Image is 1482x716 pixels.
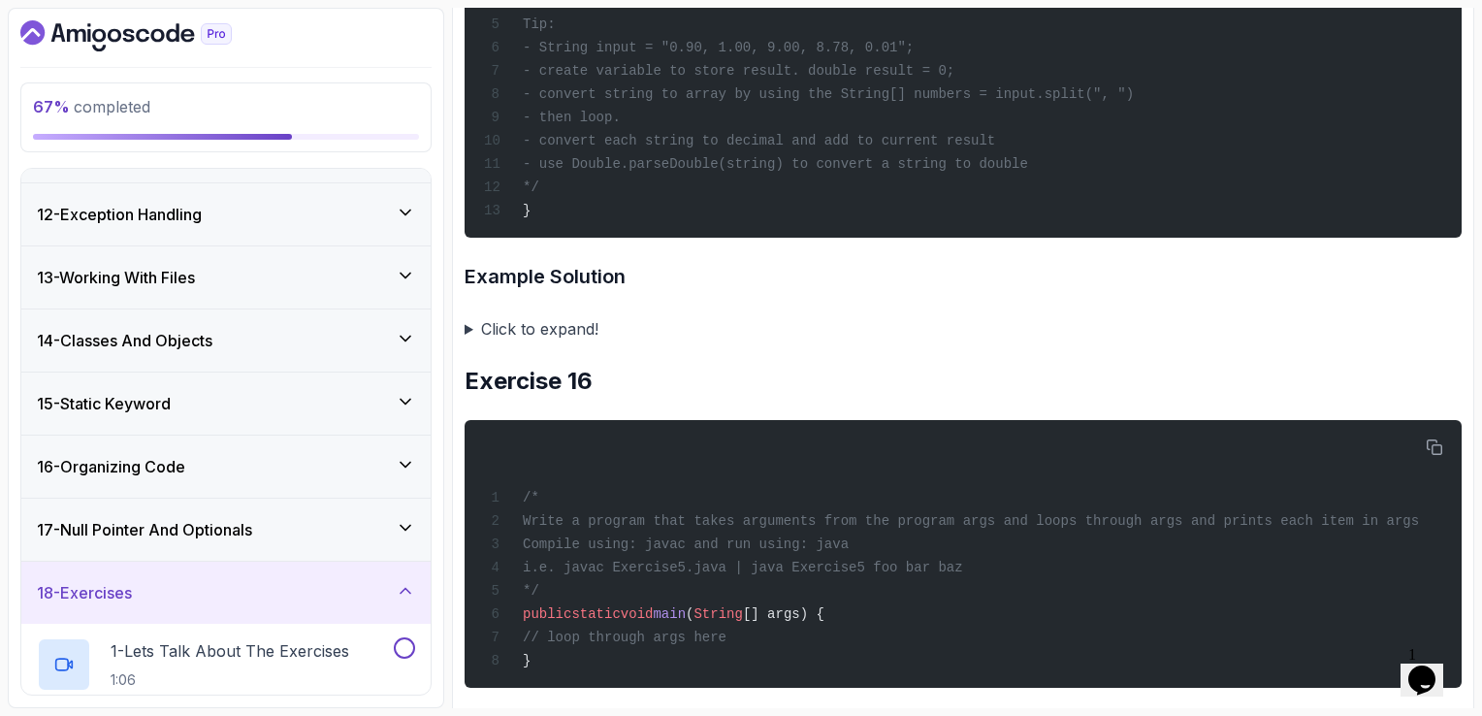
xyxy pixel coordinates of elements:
span: i.e. javac Exercise5.java | java Exercise5 foo bar baz [523,560,963,575]
span: [] args) { [743,606,824,622]
span: main [653,606,686,622]
button: 18-Exercises [21,562,431,624]
h3: 18 - Exercises [37,581,132,604]
button: 13-Working With Files [21,246,431,309]
h3: 13 - Working With Files [37,266,195,289]
button: 15-Static Keyword [21,373,431,435]
h3: 17 - Null Pointer And Optionals [37,518,252,541]
span: Write a program that takes arguments from the program args and loops through args and prints each... [523,513,1419,529]
span: - convert string to array by using the String[] numbers = input.split(", ") [523,86,1134,102]
span: Compile using: javac and run using: java [523,537,849,552]
h3: 12 - Exception Handling [37,203,202,226]
h3: Example Solution [465,261,1462,292]
span: - use Double.parseDouble(string) to convert a string to double [523,156,1028,172]
iframe: chat widget [1401,638,1463,697]
span: Tip: [523,16,556,32]
span: - then loop. [523,110,621,125]
p: 1 - Lets Talk About The Exercises [111,639,349,663]
span: - convert each string to decimal and add to current result [523,133,995,148]
span: completed [33,97,150,116]
h2: Exercise 16 [465,366,1462,397]
button: 12-Exception Handling [21,183,431,245]
a: Dashboard [20,20,276,51]
span: static [571,606,620,622]
summary: Click to expand! [465,315,1462,342]
button: 1-Lets Talk About The Exercises1:06 [37,637,415,692]
span: } [523,203,531,218]
span: - String input = "0.90, 1.00, 9.00, 8.78, 0.01"; [523,40,914,55]
button: 17-Null Pointer And Optionals [21,499,431,561]
span: String [693,606,742,622]
h3: 14 - Classes And Objects [37,329,212,352]
span: } [523,653,531,668]
span: 67 % [33,97,70,116]
h3: 16 - Organizing Code [37,455,185,478]
button: 16-Organizing Code [21,436,431,498]
p: 1:06 [111,670,349,690]
span: - create variable to store result. double result = 0; [523,63,954,79]
button: 14-Classes And Objects [21,309,431,372]
span: void [621,606,654,622]
h3: 15 - Static Keyword [37,392,171,415]
span: ( [686,606,693,622]
span: public [523,606,571,622]
span: // loop through args here [523,630,726,645]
